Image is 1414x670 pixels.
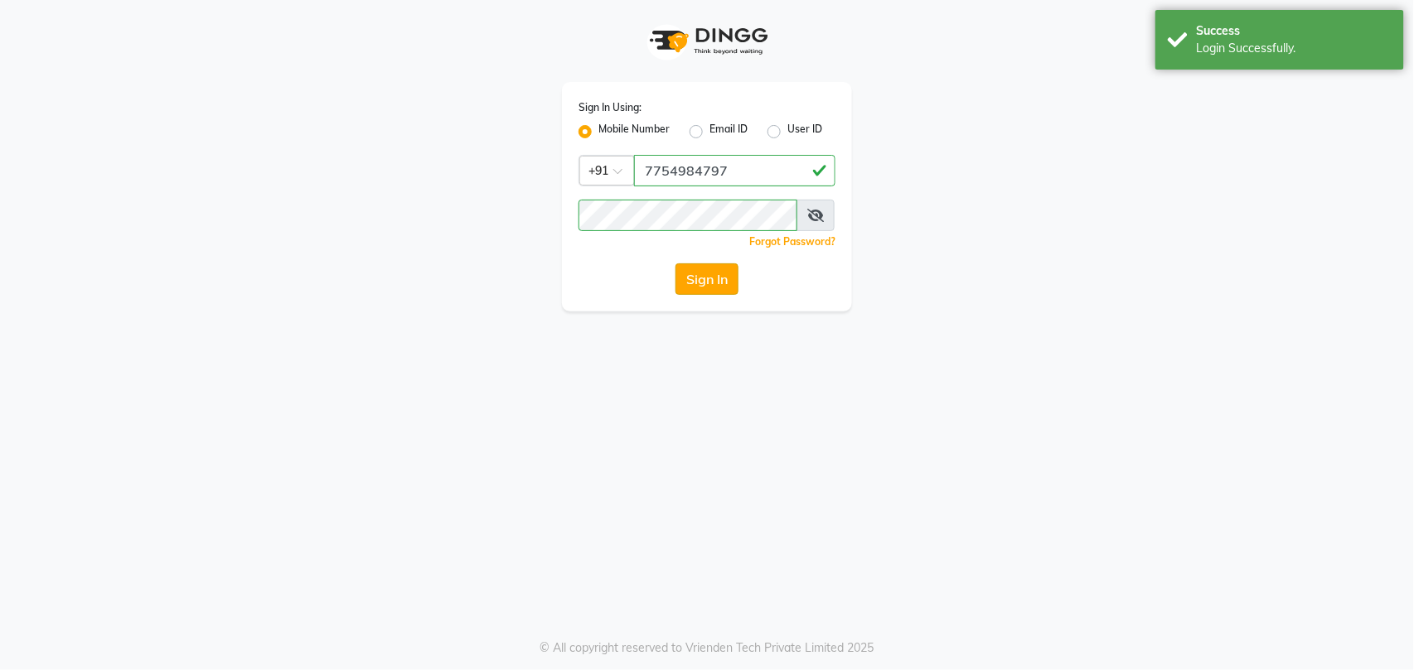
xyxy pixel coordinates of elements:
label: Mobile Number [598,122,670,142]
label: User ID [787,122,822,142]
a: Forgot Password? [749,235,835,248]
label: Email ID [709,122,748,142]
div: Success [1197,22,1392,40]
input: Username [579,200,797,231]
input: Username [634,155,835,186]
label: Sign In Using: [579,100,642,115]
button: Sign In [676,263,738,295]
img: logo1.svg [641,17,773,65]
div: Login Successfully. [1197,40,1392,57]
